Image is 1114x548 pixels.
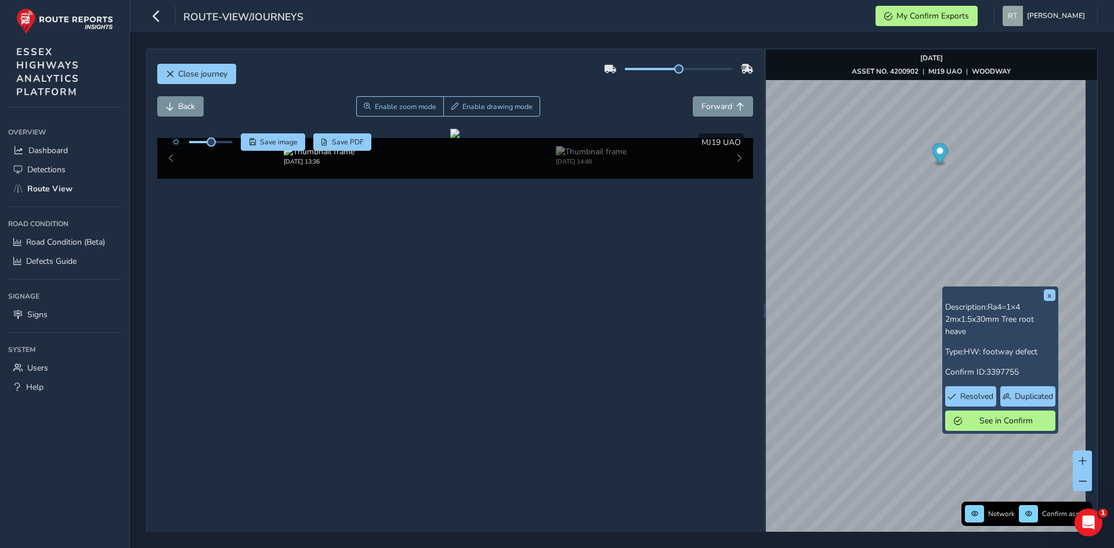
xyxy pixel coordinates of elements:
button: Draw [443,96,540,117]
span: Enable zoom mode [375,102,436,111]
span: MJ19 UAO [701,137,741,148]
div: Road Condition [8,215,121,233]
span: [PERSON_NAME] [1027,6,1085,26]
span: Back [178,101,195,112]
strong: [DATE] [920,53,943,63]
span: 3397755 [986,366,1019,378]
button: Resolved [945,386,997,407]
div: [DATE] 14:48 [556,157,627,166]
span: Save image [260,137,298,147]
span: Resolved [960,391,993,402]
div: Signage [8,288,121,305]
span: See in Confirm [966,415,1047,426]
a: Dashboard [8,141,121,160]
button: Save [241,133,305,151]
span: Save PDF [332,137,364,147]
img: Thumbnail frame [556,146,627,157]
button: Back [157,96,204,117]
strong: MJ19 UAO [928,67,962,76]
button: See in Confirm [945,411,1055,431]
span: My Confirm Exports [896,10,969,21]
div: | | [852,67,1011,76]
a: Users [8,358,121,378]
span: Road Condition (Beta) [26,237,105,248]
span: Ra4=1×4 2mx1.5x30mm Tree root heave [945,302,1034,337]
div: [DATE] 13:36 [284,157,355,166]
a: Help [8,378,121,397]
span: route-view/journeys [183,10,303,26]
div: Overview [8,124,121,141]
button: Forward [693,96,753,117]
span: HW: footway defect [964,346,1037,357]
span: Route View [27,183,73,194]
span: Defects Guide [26,256,77,267]
button: My Confirm Exports [876,6,978,26]
span: ESSEX HIGHWAYS ANALYTICS PLATFORM [16,45,79,99]
p: Description: [945,301,1055,337]
span: Detections [27,164,66,175]
button: Duplicated [1000,386,1055,407]
span: Dashboard [28,145,68,156]
button: x [1044,289,1055,301]
a: Defects Guide [8,252,121,271]
div: System [8,341,121,358]
span: 1 [1098,509,1108,518]
span: Confirm assets [1042,509,1088,518]
p: Type: [945,346,1055,358]
span: Forward [701,101,732,112]
img: rr logo [16,8,113,34]
span: Users [27,362,48,373]
iframe: Intercom live chat [1075,509,1102,536]
span: Signs [27,309,48,320]
img: diamond-layout [1003,6,1023,26]
span: Network [988,509,1015,518]
span: Close journey [178,68,227,79]
a: Route View [8,179,121,198]
p: Confirm ID: [945,366,1055,378]
a: Road Condition (Beta) [8,233,121,252]
a: Detections [8,160,121,179]
strong: ASSET NO. 4200902 [852,67,918,76]
span: Enable drawing mode [462,102,533,111]
strong: WOODWAY [972,67,1011,76]
div: Map marker [932,143,947,167]
button: [PERSON_NAME] [1003,6,1089,26]
button: Zoom [356,96,444,117]
button: Close journey [157,64,236,84]
span: Help [26,382,44,393]
img: Thumbnail frame [284,146,355,157]
a: Signs [8,305,121,324]
button: PDF [313,133,372,151]
span: Duplicated [1015,391,1053,402]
